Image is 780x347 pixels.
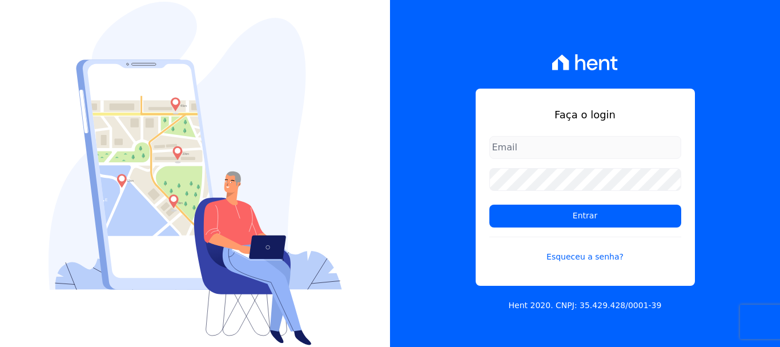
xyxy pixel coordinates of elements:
[509,300,662,312] p: Hent 2020. CNPJ: 35.429.428/0001-39
[489,237,681,263] a: Esqueceu a senha?
[489,205,681,228] input: Entrar
[489,136,681,159] input: Email
[489,107,681,122] h1: Faça o login
[49,2,342,345] img: Login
